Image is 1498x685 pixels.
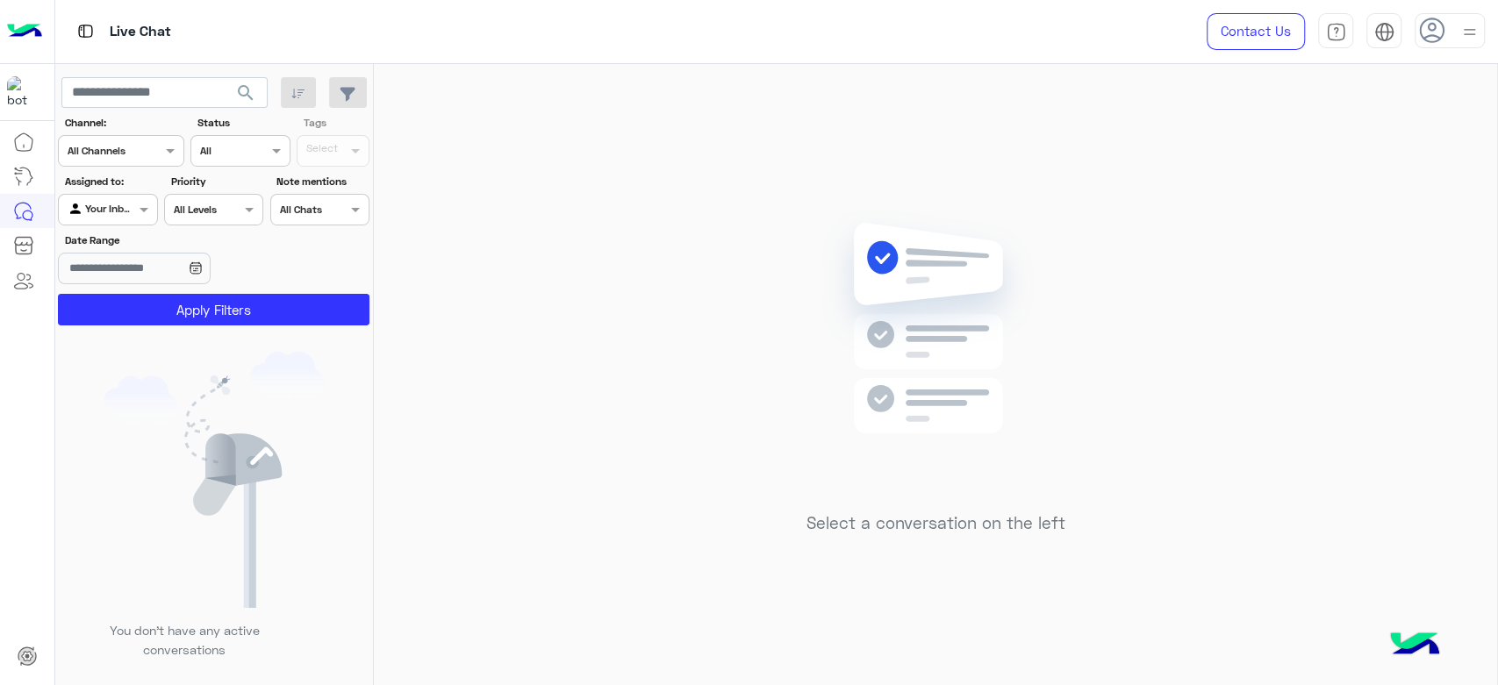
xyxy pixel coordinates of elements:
label: Date Range [65,232,262,248]
button: search [225,77,268,115]
img: no messages [809,209,1063,500]
span: search [235,82,256,103]
label: Note mentions [276,174,367,189]
label: Status [197,115,288,131]
img: Logo [7,13,42,50]
p: You don’t have any active conversations [96,621,273,659]
img: tab [1374,22,1394,42]
img: empty users [104,352,325,608]
img: profile [1459,21,1480,43]
img: tab [1326,22,1346,42]
label: Assigned to: [65,174,155,189]
a: Contact Us [1207,13,1305,50]
label: Channel: [65,115,183,131]
img: tab [75,20,97,42]
h5: Select a conversation on the left [806,513,1065,533]
img: 713415422032625 [7,76,39,108]
a: tab [1318,13,1353,50]
button: Apply Filters [58,294,369,325]
img: hulul-logo.png [1384,615,1445,676]
label: Priority [171,174,262,189]
p: Live Chat [110,20,171,44]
